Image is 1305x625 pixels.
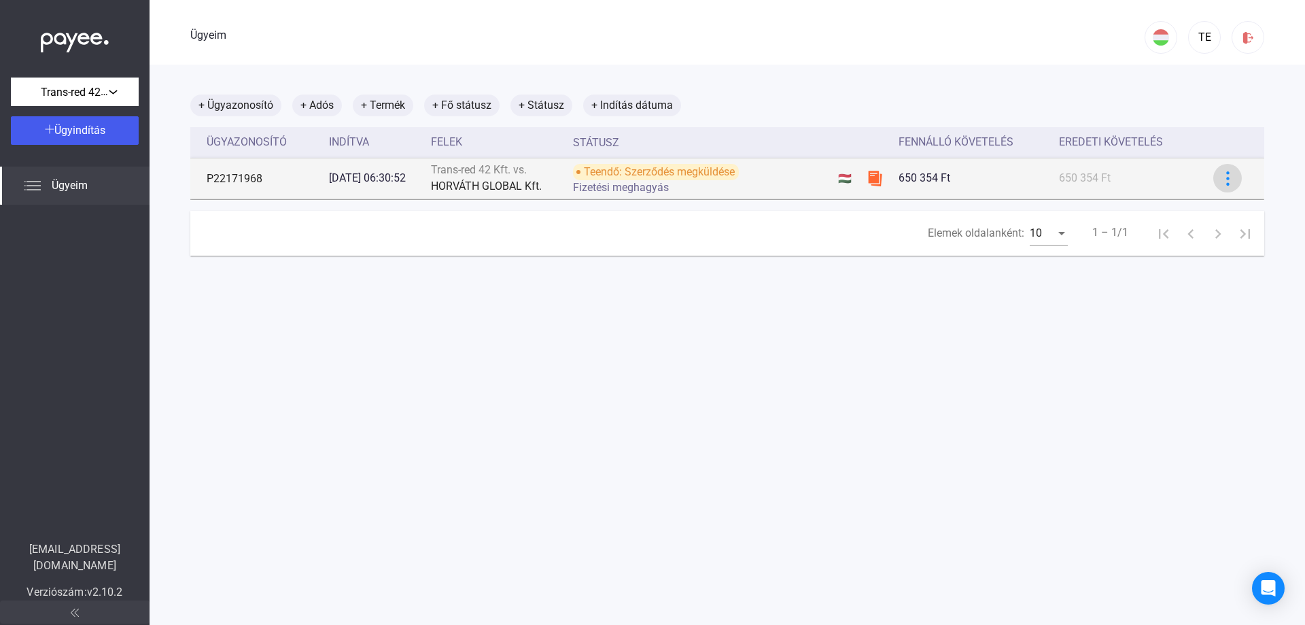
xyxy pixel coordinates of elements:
button: Trans-red 42 Kft. [11,78,139,106]
font: 1 – 1/1 [1092,226,1128,239]
img: plus-white.svg [45,124,54,134]
font: Ügyazonosító [207,135,287,148]
font: + Termék [361,99,405,112]
font: Trans-red 42 Kft. vs. [431,163,527,176]
font: Elemek oldalanként: [928,226,1024,239]
button: kékebb [1213,164,1242,192]
font: TE [1198,31,1211,44]
button: Előző oldal [1177,220,1204,247]
button: Következő oldal [1204,220,1232,247]
font: Trans-red 42 Kft. [41,85,120,99]
img: HU [1153,29,1169,46]
font: Eredeti követelés [1059,135,1163,148]
font: Felek [431,135,462,148]
button: Első oldal [1150,220,1177,247]
mat-select: Elemek oldalanként: [1030,225,1068,241]
div: Intercom Messenger megnyitása [1252,572,1285,605]
div: Felek [431,134,562,150]
font: Ügyindítás [54,124,105,137]
button: kijelentkezés-piros [1232,21,1264,54]
font: Ügyeim [52,179,88,192]
font: Fizetési meghagyás [573,181,669,194]
div: Eredeti követelés [1059,134,1196,150]
font: Teendő: Szerződés megküldése [584,165,735,178]
font: Ügyeim [190,29,226,41]
font: Indítva [329,135,369,148]
button: Utolsó oldal [1232,220,1259,247]
button: HU [1145,21,1177,54]
font: v2.10.2 [87,586,123,598]
font: + Indítás dátuma [591,99,673,112]
div: Fennálló követelés [899,134,1049,150]
font: P22171968 [207,172,262,185]
div: Indítva [329,134,420,150]
button: TE [1188,21,1221,54]
font: + Fő státusz [432,99,491,112]
font: [DATE] 06:30:52 [329,171,406,184]
font: Verziószám: [27,586,86,598]
font: Fennálló követelés [899,135,1013,148]
img: kijelentkezés-piros [1241,31,1255,45]
font: 🇭🇺 [838,172,852,185]
img: szamlazzhu-mini [867,170,883,186]
font: + Adós [300,99,334,112]
font: 10 [1030,226,1042,239]
img: list.svg [24,178,41,194]
button: Ügyindítás [11,116,139,145]
font: 650 354 Ft [1059,171,1111,184]
font: HORVÁTH GLOBAL Kft. [431,180,542,192]
font: + Státusz [519,99,564,112]
img: white-payee-white-dot.svg [41,25,109,53]
img: kékebb [1221,171,1235,186]
font: + Ügyazonosító [198,99,273,112]
font: 650 354 Ft [899,171,950,184]
font: [EMAIL_ADDRESS][DOMAIN_NAME] [29,543,120,572]
div: Ügyazonosító [207,134,318,150]
font: Státusz [573,136,619,149]
img: arrow-double-left-grey.svg [71,609,79,617]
